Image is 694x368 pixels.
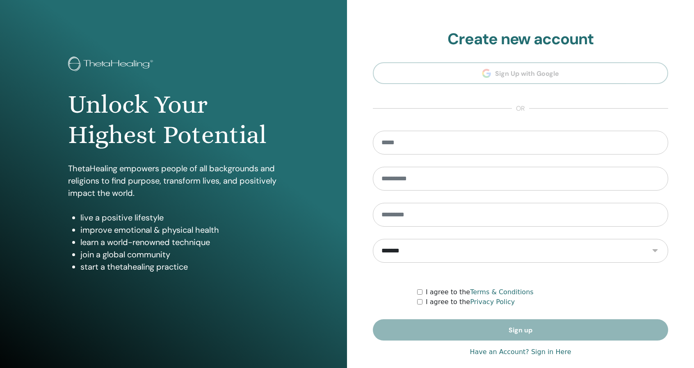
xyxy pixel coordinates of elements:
[470,288,533,296] a: Terms & Conditions
[80,224,279,236] li: improve emotional & physical health
[80,211,279,224] li: live a positive lifestyle
[80,236,279,248] li: learn a world-renowned technique
[426,297,515,307] label: I agree to the
[80,248,279,261] li: join a global community
[470,347,571,357] a: Have an Account? Sign in Here
[80,261,279,273] li: start a thetahealing practice
[426,287,534,297] label: I agree to the
[512,104,529,114] span: or
[68,162,279,199] p: ThetaHealing empowers people of all backgrounds and religions to find purpose, transform lives, a...
[373,30,668,49] h2: Create new account
[68,89,279,150] h1: Unlock Your Highest Potential
[470,298,515,306] a: Privacy Policy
